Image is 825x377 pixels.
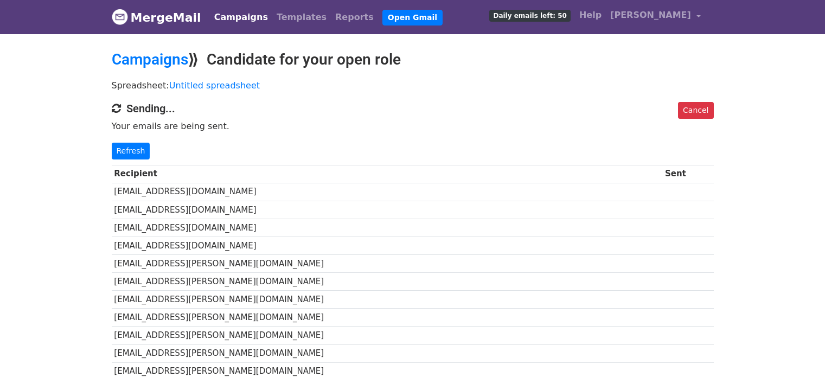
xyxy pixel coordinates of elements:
[112,6,201,29] a: MergeMail
[112,50,714,69] h2: ⟫ Candidate for your open role
[112,273,663,291] td: [EMAIL_ADDRESS][PERSON_NAME][DOMAIN_NAME]
[662,165,713,183] th: Sent
[678,102,713,119] a: Cancel
[112,165,663,183] th: Recipient
[112,120,714,132] p: Your emails are being sent.
[112,143,150,159] a: Refresh
[112,237,663,254] td: [EMAIL_ADDRESS][DOMAIN_NAME]
[610,9,691,22] span: [PERSON_NAME]
[606,4,705,30] a: [PERSON_NAME]
[112,201,663,219] td: [EMAIL_ADDRESS][DOMAIN_NAME]
[112,183,663,201] td: [EMAIL_ADDRESS][DOMAIN_NAME]
[210,7,272,28] a: Campaigns
[112,102,714,115] h4: Sending...
[112,327,663,344] td: [EMAIL_ADDRESS][PERSON_NAME][DOMAIN_NAME]
[382,10,443,25] a: Open Gmail
[331,7,378,28] a: Reports
[169,80,260,91] a: Untitled spreadsheet
[112,50,188,68] a: Campaigns
[272,7,331,28] a: Templates
[489,10,570,22] span: Daily emails left: 50
[112,9,128,25] img: MergeMail logo
[112,344,663,362] td: [EMAIL_ADDRESS][PERSON_NAME][DOMAIN_NAME]
[112,291,663,309] td: [EMAIL_ADDRESS][PERSON_NAME][DOMAIN_NAME]
[112,309,663,327] td: [EMAIL_ADDRESS][PERSON_NAME][DOMAIN_NAME]
[112,255,663,273] td: [EMAIL_ADDRESS][PERSON_NAME][DOMAIN_NAME]
[575,4,606,26] a: Help
[112,219,663,237] td: [EMAIL_ADDRESS][DOMAIN_NAME]
[485,4,574,26] a: Daily emails left: 50
[112,80,714,91] p: Spreadsheet:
